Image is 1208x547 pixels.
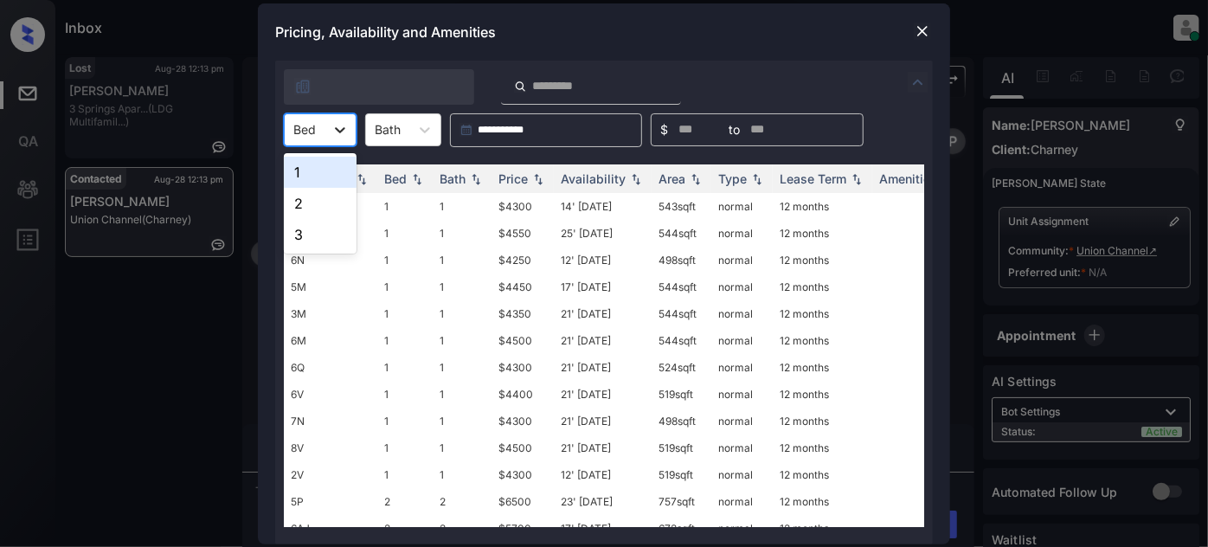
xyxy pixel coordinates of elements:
[773,488,872,515] td: 12 months
[554,327,652,354] td: 21' [DATE]
[433,488,492,515] td: 2
[284,188,357,219] div: 2
[711,300,773,327] td: normal
[711,193,773,220] td: normal
[284,219,357,250] div: 3
[773,273,872,300] td: 12 months
[627,172,645,184] img: sorting
[284,515,377,542] td: 6AJ
[652,488,711,515] td: 757 sqft
[749,172,766,184] img: sorting
[284,327,377,354] td: 6M
[377,220,433,247] td: 1
[433,434,492,461] td: 1
[284,434,377,461] td: 8V
[492,273,554,300] td: $4450
[652,300,711,327] td: 544 sqft
[848,172,865,184] img: sorting
[408,172,426,184] img: sorting
[433,381,492,408] td: 1
[914,23,931,40] img: close
[652,434,711,461] td: 519 sqft
[711,408,773,434] td: normal
[711,273,773,300] td: normal
[718,171,747,186] div: Type
[284,381,377,408] td: 6V
[440,171,466,186] div: Bath
[554,381,652,408] td: 21' [DATE]
[377,515,433,542] td: 2
[284,300,377,327] td: 3M
[284,247,377,273] td: 6N
[377,247,433,273] td: 1
[652,247,711,273] td: 498 sqft
[492,300,554,327] td: $4350
[433,408,492,434] td: 1
[492,354,554,381] td: $4300
[377,488,433,515] td: 2
[284,273,377,300] td: 5M
[773,408,872,434] td: 12 months
[711,488,773,515] td: normal
[554,193,652,220] td: 14' [DATE]
[711,327,773,354] td: normal
[377,300,433,327] td: 1
[284,408,377,434] td: 7N
[284,354,377,381] td: 6Q
[554,220,652,247] td: 25' [DATE]
[711,354,773,381] td: normal
[652,327,711,354] td: 544 sqft
[711,434,773,461] td: normal
[492,488,554,515] td: $6500
[554,273,652,300] td: 17' [DATE]
[433,193,492,220] td: 1
[492,381,554,408] td: $4400
[773,300,872,327] td: 12 months
[711,515,773,542] td: normal
[660,120,668,139] span: $
[652,193,711,220] td: 543 sqft
[773,434,872,461] td: 12 months
[492,220,554,247] td: $4550
[284,157,357,188] div: 1
[773,461,872,488] td: 12 months
[433,273,492,300] td: 1
[433,300,492,327] td: 1
[729,120,740,139] span: to
[773,247,872,273] td: 12 months
[652,461,711,488] td: 519 sqft
[284,461,377,488] td: 2V
[384,171,407,186] div: Bed
[294,78,312,95] img: icon-zuma
[498,171,528,186] div: Price
[514,79,527,94] img: icon-zuma
[711,220,773,247] td: normal
[652,381,711,408] td: 519 sqft
[377,327,433,354] td: 1
[433,247,492,273] td: 1
[377,408,433,434] td: 1
[554,488,652,515] td: 23' [DATE]
[492,247,554,273] td: $4250
[492,461,554,488] td: $4300
[711,247,773,273] td: normal
[433,354,492,381] td: 1
[773,515,872,542] td: 12 months
[773,193,872,220] td: 12 months
[561,171,626,186] div: Availability
[554,354,652,381] td: 21' [DATE]
[433,327,492,354] td: 1
[773,381,872,408] td: 12 months
[433,515,492,542] td: 2
[652,220,711,247] td: 544 sqft
[492,327,554,354] td: $4500
[377,273,433,300] td: 1
[353,172,370,184] img: sorting
[554,408,652,434] td: 21' [DATE]
[554,461,652,488] td: 12' [DATE]
[554,300,652,327] td: 21' [DATE]
[659,171,685,186] div: Area
[377,193,433,220] td: 1
[284,488,377,515] td: 5P
[530,172,547,184] img: sorting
